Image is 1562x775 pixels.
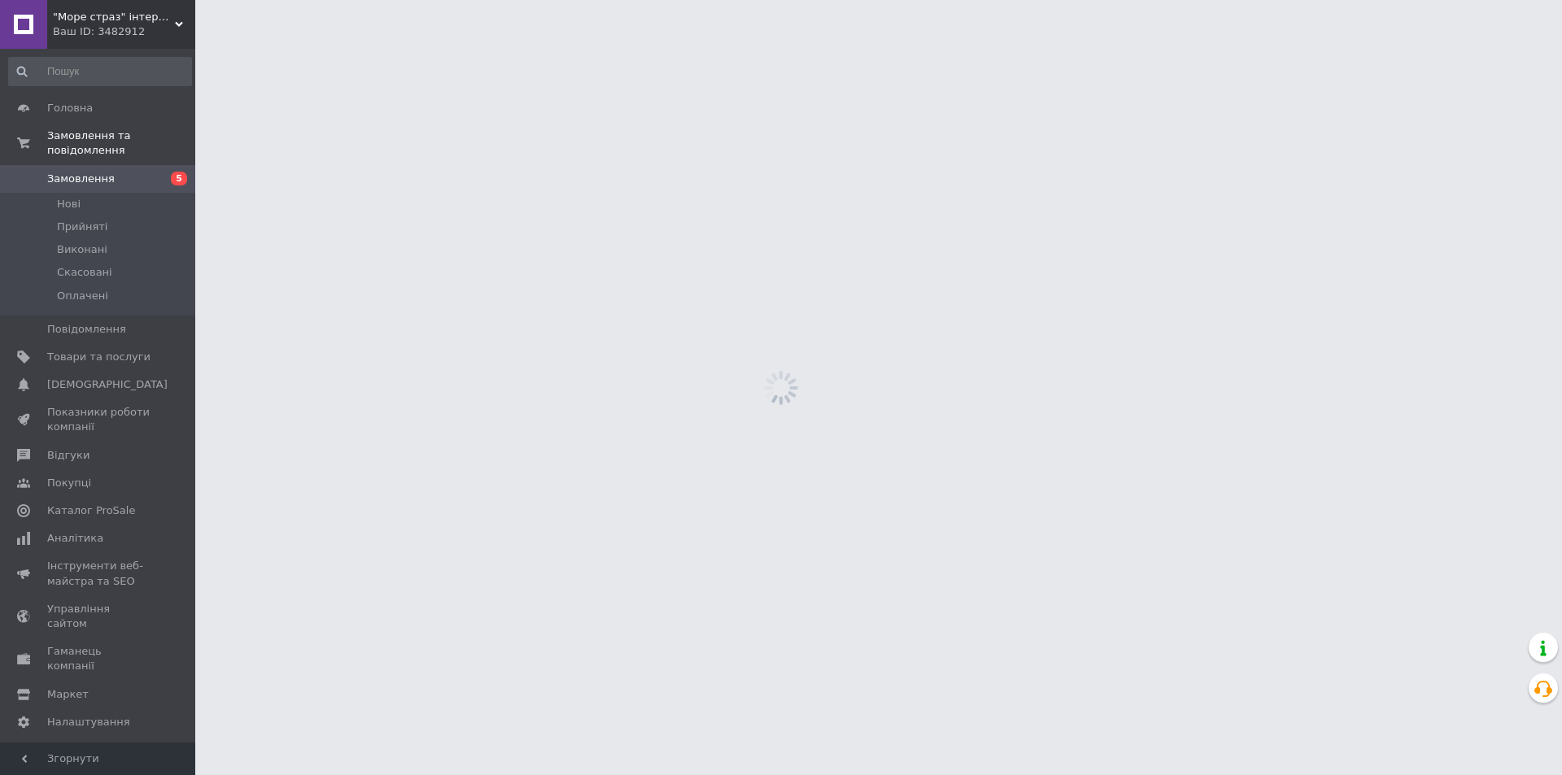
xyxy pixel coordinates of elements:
span: Замовлення та повідомлення [47,128,195,158]
span: Управління сайтом [47,602,151,631]
span: Показники роботи компанії [47,405,151,434]
span: Товари та послуги [47,350,151,364]
span: Покупці [47,476,91,490]
span: 5 [171,172,187,185]
span: Маркет [47,687,89,702]
span: Прийняті [57,220,107,234]
span: Виконані [57,242,107,257]
span: Скасовані [57,265,112,280]
span: "Море страз" інтернет-магазин [53,10,175,24]
span: Нові [57,197,81,211]
input: Пошук [8,57,192,86]
span: Аналітика [47,531,103,546]
span: Повідомлення [47,322,126,337]
span: Замовлення [47,172,115,186]
span: Відгуки [47,448,89,463]
span: Гаманець компанії [47,644,151,673]
div: Ваш ID: 3482912 [53,24,195,39]
span: Головна [47,101,93,115]
span: Налаштування [47,715,130,729]
span: Оплачені [57,289,108,303]
span: Інструменти веб-майстра та SEO [47,559,151,588]
span: [DEMOGRAPHIC_DATA] [47,377,168,392]
span: Каталог ProSale [47,503,135,518]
